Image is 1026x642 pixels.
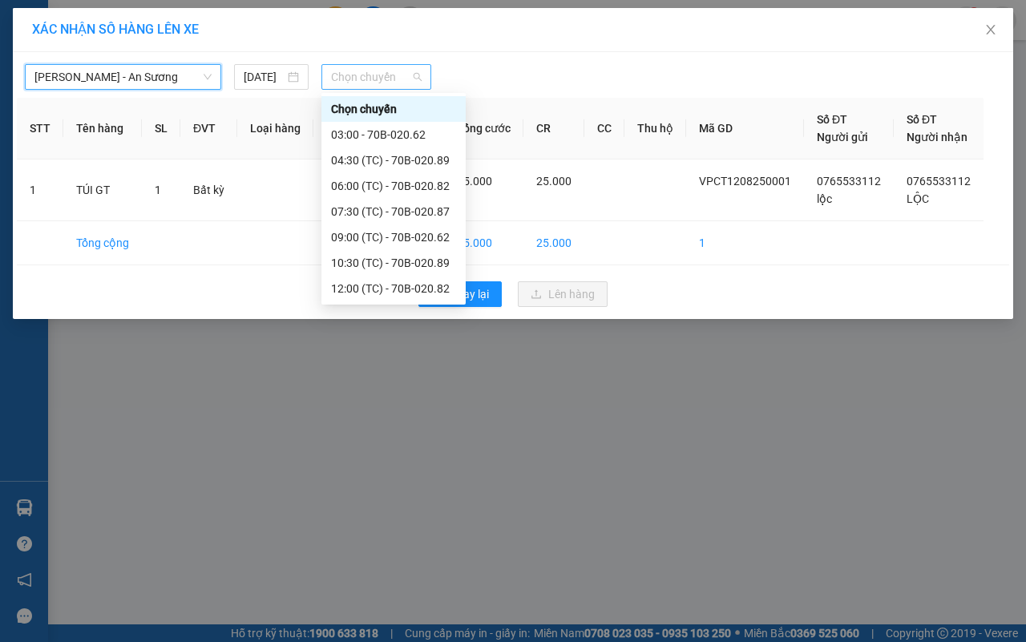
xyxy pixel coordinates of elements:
span: Quay lại [449,285,489,303]
td: TÚI GT [63,159,142,221]
span: 07:20:43 [DATE] [35,116,98,126]
div: 07:30 (TC) - 70B-020.87 [331,203,456,220]
th: SL [142,98,180,159]
span: Người gửi [817,131,868,143]
img: logo [6,10,77,80]
span: close [984,23,997,36]
span: 01 Võ Văn Truyện, KP.1, Phường 2 [127,48,220,68]
td: 25.000 [444,221,523,265]
div: 06:00 (TC) - 70B-020.82 [331,177,456,195]
span: Người nhận [907,131,967,143]
th: Loại hàng [237,98,313,159]
th: Ghi chú [313,98,378,159]
span: [PERSON_NAME]: [5,103,168,113]
div: Chọn chuyến [321,96,466,122]
span: Chọn chuyến [331,65,421,89]
span: VPCT1208250001 [699,175,791,188]
div: 09:00 (TC) - 70B-020.62 [331,228,456,246]
th: Tên hàng [63,98,142,159]
th: STT [17,98,63,159]
div: Chọn chuyến [331,100,456,118]
span: lộc [817,192,832,205]
span: 25.000 [536,175,572,188]
span: Châu Thành - An Sương [34,65,212,89]
th: CR [523,98,584,159]
span: 25.000 [457,175,492,188]
span: In ngày: [5,116,98,126]
th: CC [584,98,624,159]
span: 0765533112 [817,175,881,188]
div: 04:30 (TC) - 70B-020.89 [331,151,456,169]
td: 1 [686,221,804,265]
span: Số ĐT [817,113,847,126]
span: 0765533112 [907,175,971,188]
th: Tổng cước [444,98,523,159]
th: ĐVT [180,98,237,159]
button: Close [968,8,1013,53]
td: Bất kỳ [180,159,237,221]
input: 12/08/2025 [244,68,285,86]
div: 03:00 - 70B-020.62 [331,126,456,143]
th: Thu hộ [624,98,686,159]
span: Số ĐT [907,113,937,126]
span: XÁC NHẬN SỐ HÀNG LÊN XE [32,22,199,37]
th: Mã GD [686,98,804,159]
span: Bến xe [GEOGRAPHIC_DATA] [127,26,216,46]
td: Tổng cộng [63,221,142,265]
div: 12:00 (TC) - 70B-020.82 [331,280,456,297]
span: LỘC [907,192,929,205]
strong: ĐỒNG PHƯỚC [127,9,220,22]
span: ----------------------------------------- [43,87,196,99]
span: VPCT1208250001 [80,102,168,114]
td: 1 [17,159,63,221]
div: 10:30 (TC) - 70B-020.89 [331,254,456,272]
td: 25.000 [523,221,584,265]
span: Hotline: 19001152 [127,71,196,81]
span: 1 [155,184,161,196]
button: uploadLên hàng [518,281,608,307]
